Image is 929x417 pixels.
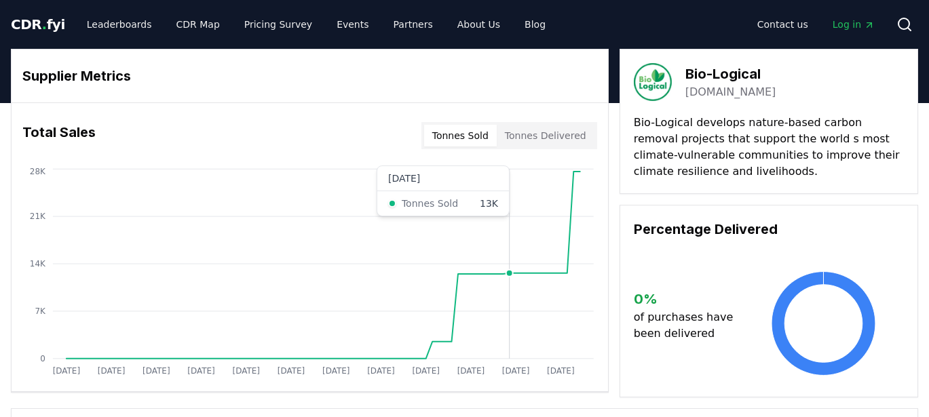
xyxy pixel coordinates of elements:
tspan: [DATE] [98,366,125,376]
tspan: [DATE] [233,366,260,376]
nav: Main [76,12,556,37]
tspan: [DATE] [457,366,485,376]
tspan: 0 [40,354,45,363]
h3: Total Sales [22,122,96,149]
img: Bio-Logical-logo [634,63,672,101]
tspan: [DATE] [412,366,439,376]
span: CDR fyi [11,16,65,33]
h3: 0 % [634,289,743,309]
button: Tonnes Delivered [497,125,594,146]
a: CDR Map [166,12,231,37]
a: Events [326,12,379,37]
p: Bio-Logical develops nature-based carbon removal projects that support the world s most climate-v... [634,115,904,180]
a: Blog [514,12,556,37]
h3: Supplier Metrics [22,66,597,86]
tspan: 28K [30,167,46,176]
a: Leaderboards [76,12,163,37]
a: Contact us [746,12,819,37]
tspan: [DATE] [547,366,574,376]
p: of purchases have been delivered [634,309,743,342]
a: [DOMAIN_NAME] [685,84,776,100]
button: Tonnes Sold [424,125,497,146]
tspan: 7K [35,306,46,316]
h3: Percentage Delivered [634,219,904,239]
a: About Us [447,12,511,37]
h3: Bio-Logical [685,64,776,84]
tspan: [DATE] [187,366,214,376]
span: Log in [833,18,875,31]
tspan: [DATE] [53,366,80,376]
a: Partners [383,12,444,37]
tspan: [DATE] [322,366,349,376]
nav: Main [746,12,886,37]
a: Pricing Survey [233,12,323,37]
tspan: [DATE] [367,366,394,376]
span: . [42,16,47,33]
a: Log in [822,12,886,37]
tspan: [DATE] [143,366,170,376]
tspan: [DATE] [502,366,529,376]
a: CDR.fyi [11,15,65,34]
tspan: [DATE] [278,366,305,376]
tspan: 14K [30,259,46,269]
tspan: 21K [30,212,46,221]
